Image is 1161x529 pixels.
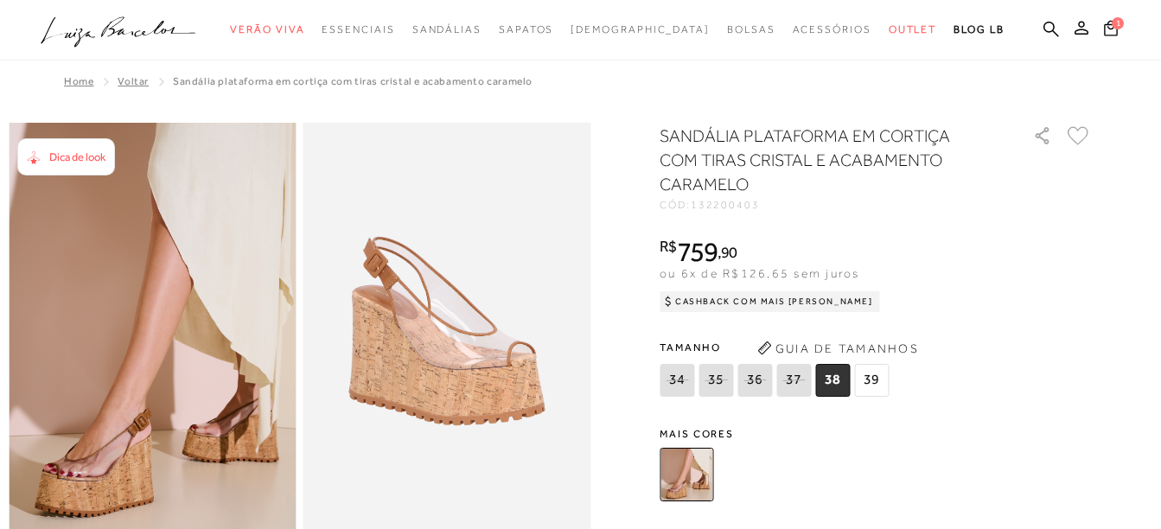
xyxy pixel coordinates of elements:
span: 35 [699,364,733,397]
a: noSubCategoriesText [412,14,482,46]
span: 90 [721,243,737,261]
img: SANDÁLIA PLATAFORMA EM CORTIÇA COM TIRAS CRISTAL E ACABAMENTO CARAMELO [660,448,713,501]
span: SANDÁLIA PLATAFORMA EM CORTIÇA COM TIRAS CRISTAL E ACABAMENTO CARAMELO [173,75,533,87]
span: 36 [737,364,772,397]
a: noSubCategoriesText [322,14,394,46]
span: 132200403 [691,199,760,211]
span: Acessórios [793,23,871,35]
span: Verão Viva [230,23,304,35]
div: CÓD: [660,200,1005,210]
span: 39 [854,364,889,397]
span: 34 [660,364,694,397]
span: 37 [776,364,811,397]
span: ou 6x de R$126,65 sem juros [660,266,859,280]
a: noSubCategoriesText [793,14,871,46]
span: Essenciais [322,23,394,35]
span: 1 [1112,17,1124,29]
a: Home [64,75,93,87]
span: [DEMOGRAPHIC_DATA] [571,23,710,35]
a: BLOG LB [954,14,1004,46]
button: 1 [1099,19,1123,42]
span: Sapatos [499,23,553,35]
button: Guia de Tamanhos [751,335,924,362]
a: noSubCategoriesText [889,14,937,46]
span: Dica de look [49,150,105,163]
span: Sandálias [412,23,482,35]
span: Outlet [889,23,937,35]
h1: SANDÁLIA PLATAFORMA EM CORTIÇA COM TIRAS CRISTAL E ACABAMENTO CARAMELO [660,124,984,196]
span: Mais cores [660,429,1092,439]
div: Cashback com Mais [PERSON_NAME] [660,291,880,312]
a: noSubCategoriesText [499,14,553,46]
a: Voltar [118,75,149,87]
a: noSubCategoriesText [230,14,304,46]
i: , [718,245,737,260]
span: 759 [677,236,718,267]
span: Bolsas [727,23,775,35]
a: noSubCategoriesText [571,14,710,46]
span: BLOG LB [954,23,1004,35]
span: Tamanho [660,335,893,360]
a: noSubCategoriesText [727,14,775,46]
span: 38 [815,364,850,397]
i: R$ [660,239,677,254]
